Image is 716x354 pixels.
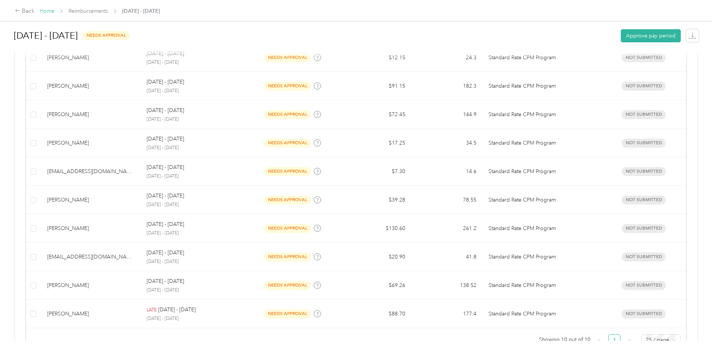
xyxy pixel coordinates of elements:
[264,82,311,90] span: needs approval
[147,135,184,143] p: [DATE] - [DATE]
[122,7,160,15] span: [DATE] - [DATE]
[47,281,135,290] div: [PERSON_NAME]
[340,214,411,243] td: $130.60
[147,59,239,66] p: [DATE] - [DATE]
[482,271,601,300] td: Standard Rate CPM Program
[482,72,601,100] td: Standard Rate CPM Program
[340,43,411,72] td: $12.15
[488,310,595,318] p: Standard Rate CPM Program
[147,192,184,200] p: [DATE] - [DATE]
[411,100,482,129] td: 144.9
[488,224,595,233] p: Standard Rate CPM Program
[264,167,311,176] span: needs approval
[623,334,635,346] button: right
[340,157,411,186] td: $7.30
[608,334,620,346] li: 1
[147,220,184,229] p: [DATE] - [DATE]
[482,129,601,157] td: Standard Rate CPM Program
[147,202,239,208] p: [DATE] - [DATE]
[264,309,311,318] span: needs approval
[83,31,130,40] span: needs approval
[340,129,411,157] td: $17.25
[539,334,590,345] span: Showing 10 out of 10
[482,100,601,129] td: Standard Rate CPM Program
[264,281,311,290] span: needs approval
[411,186,482,214] td: 78.55
[147,277,184,285] p: [DATE] - [DATE]
[488,82,595,90] p: Standard Rate CPM Program
[488,139,595,147] p: Standard Rate CPM Program
[69,8,108,14] a: Reimbursements
[147,106,184,115] p: [DATE] - [DATE]
[411,72,482,100] td: 182.3
[621,29,681,42] button: Approve pay period
[622,309,666,318] span: Not submitted
[482,43,601,72] td: Standard Rate CPM Program
[47,82,135,90] div: [PERSON_NAME]
[147,315,239,322] p: [DATE] - [DATE]
[340,243,411,271] td: $20.90
[14,27,78,45] h1: [DATE] - [DATE]
[641,334,680,346] div: Page Size
[488,167,595,176] p: Standard Rate CPM Program
[411,129,482,157] td: 34.5
[340,72,411,100] td: $91.15
[340,100,411,129] td: $72.45
[147,287,239,294] p: [DATE] - [DATE]
[482,243,601,271] td: Standard Rate CPM Program
[593,334,605,346] li: Previous Page
[340,300,411,328] td: $88.70
[674,312,716,354] iframe: Everlance-gr Chat Button Frame
[482,300,601,328] td: Standard Rate CPM Program
[488,111,595,119] p: Standard Rate CPM Program
[482,214,601,243] td: Standard Rate CPM Program
[622,139,666,147] span: Not submitted
[609,335,620,346] a: 1
[488,196,595,204] p: Standard Rate CPM Program
[340,186,411,214] td: $39.28
[622,224,666,233] span: Not submitted
[147,249,184,257] p: [DATE] - [DATE]
[47,167,135,176] div: [EMAIL_ADDRESS][DOMAIN_NAME]
[488,281,595,290] p: Standard Rate CPM Program
[411,43,482,72] td: 24.3
[47,139,135,147] div: [PERSON_NAME]
[264,110,311,119] span: needs approval
[623,334,635,346] li: Next Page
[411,271,482,300] td: 138.52
[47,111,135,119] div: [PERSON_NAME]
[411,243,482,271] td: 41.8
[482,186,601,214] td: Standard Rate CPM Program
[264,252,311,261] span: needs approval
[482,157,601,186] td: Standard Rate CPM Program
[622,110,666,119] span: Not submitted
[593,334,605,346] button: left
[158,306,196,314] p: [DATE] - [DATE]
[147,307,157,314] p: LATE
[264,139,311,147] span: needs approval
[147,88,239,94] p: [DATE] - [DATE]
[411,214,482,243] td: 261.2
[622,196,666,204] span: Not submitted
[622,252,666,261] span: Not submitted
[411,300,482,328] td: 177.4
[147,258,239,265] p: [DATE] - [DATE]
[147,230,239,237] p: [DATE] - [DATE]
[264,224,311,233] span: needs approval
[622,281,666,290] span: Not submitted
[147,163,184,172] p: [DATE] - [DATE]
[47,224,135,233] div: [PERSON_NAME]
[147,173,239,180] p: [DATE] - [DATE]
[15,7,34,16] div: Back
[622,82,666,90] span: Not submitted
[147,116,239,123] p: [DATE] - [DATE]
[40,8,54,14] a: Home
[147,78,184,86] p: [DATE] - [DATE]
[340,271,411,300] td: $69.26
[264,196,311,204] span: needs approval
[488,253,595,261] p: Standard Rate CPM Program
[47,253,135,261] div: [EMAIL_ADDRESS][DOMAIN_NAME]
[627,338,632,343] span: right
[597,338,602,343] span: left
[147,145,239,151] p: [DATE] - [DATE]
